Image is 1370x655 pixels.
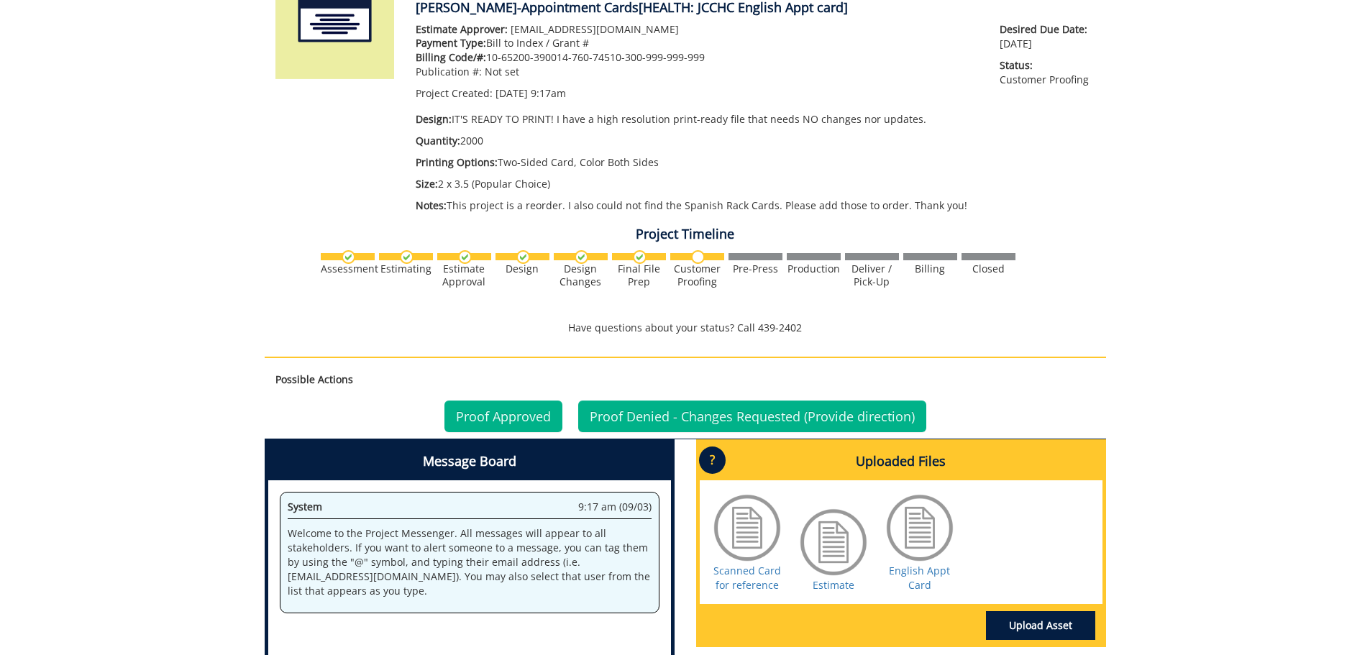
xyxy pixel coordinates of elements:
[578,400,926,432] a: Proof Denied - Changes Requested (Provide direction)
[962,262,1015,275] div: Closed
[670,262,724,288] div: Customer Proofing
[416,177,979,191] p: 2 x 3.5 (Popular Choice)
[1000,22,1095,37] span: Desired Due Date:
[416,112,979,127] p: IT'S READY TO PRINT! I have a high resolution print-ready file that needs NO changes nor updates.
[713,564,781,592] a: Scanned Card for reference
[437,262,491,288] div: Estimate Approval
[416,50,979,65] p: 10-65200-390014-760-74510-300-999-999-999
[416,50,486,64] span: Billing Code/#:
[700,443,1102,480] h4: Uploaded Files
[416,22,508,36] span: Estimate Approver:
[400,250,414,264] img: checkmark
[342,250,355,264] img: checkmark
[416,177,438,191] span: Size:
[496,86,566,100] span: [DATE] 9:17am
[813,578,854,592] a: Estimate
[416,1,1095,15] h4: [PERSON_NAME]-Appointment Cards
[554,262,608,288] div: Design Changes
[691,250,705,264] img: no
[265,227,1106,242] h4: Project Timeline
[612,262,666,288] div: Final File Prep
[265,321,1106,335] p: Have questions about your status? Call 439-2402
[458,250,472,264] img: checkmark
[889,564,950,592] a: English Appt Card
[416,134,979,148] p: 2000
[485,65,519,78] span: Not set
[787,262,841,275] div: Production
[633,250,647,264] img: checkmark
[379,262,433,275] div: Estimating
[986,611,1095,640] a: Upload Asset
[416,198,447,212] span: Notes:
[416,134,460,147] span: Quantity:
[275,372,353,386] strong: Possible Actions
[1000,58,1095,73] span: Status:
[288,500,322,513] span: System
[699,446,726,474] p: ?
[416,155,498,169] span: Printing Options:
[1000,58,1095,87] p: Customer Proofing
[416,36,486,50] span: Payment Type:
[496,262,549,275] div: Design
[416,65,482,78] span: Publication #:
[416,86,493,100] span: Project Created:
[321,262,375,275] div: Assessment
[416,22,979,37] p: [EMAIL_ADDRESS][DOMAIN_NAME]
[444,400,562,432] a: Proof Approved
[416,112,452,126] span: Design:
[578,500,652,514] span: 9:17 am (09/03)
[845,262,899,288] div: Deliver / Pick-Up
[903,262,957,275] div: Billing
[416,155,979,170] p: Two-Sided Card, Color Both Sides
[268,443,671,480] h4: Message Board
[575,250,588,264] img: checkmark
[416,198,979,213] p: This project is a reorder. I also could not find the Spanish Rack Cards. Please add those to orde...
[729,262,782,275] div: Pre-Press
[516,250,530,264] img: checkmark
[288,526,652,598] p: Welcome to the Project Messenger. All messages will appear to all stakeholders. If you want to al...
[416,36,979,50] p: Bill to Index / Grant #
[1000,22,1095,51] p: [DATE]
